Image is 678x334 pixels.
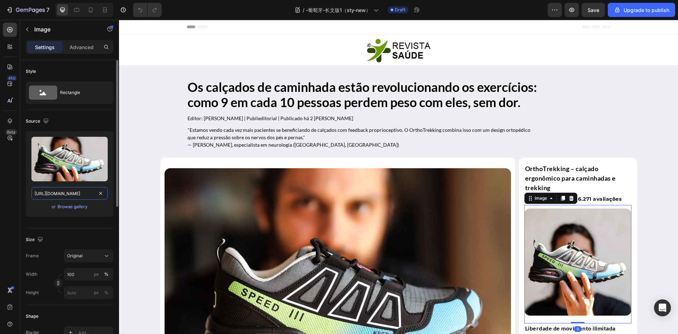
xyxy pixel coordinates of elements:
[614,6,669,14] div: Upgrade to publish
[57,203,88,210] button: Browse gallery
[26,289,39,296] label: Height
[5,129,17,135] div: Beta
[92,288,101,297] button: %
[104,271,108,277] div: %
[104,289,108,296] div: %
[133,3,162,17] div: Undo/Redo
[64,286,113,299] input: px%
[455,306,462,312] div: 0
[26,117,50,126] div: Source
[94,289,99,296] div: px
[26,313,38,320] div: Shape
[414,175,429,182] div: Image
[654,299,671,316] div: Open Intercom Messenger
[303,6,304,14] span: /
[64,250,113,262] button: Original
[26,253,39,259] label: Frame
[395,7,405,13] span: Draft
[46,6,49,14] p: 7
[26,271,37,277] label: Width
[26,68,36,75] div: Style
[406,145,497,172] strong: OrthoTrekking – calçado ergonômico para caminhadas e trekking
[405,189,512,296] img: gempages_518231226549535907-bae30e52-e4a7-4c12-9096-671c91a63756.jpg
[3,3,53,17] button: 7
[102,288,111,297] button: px
[34,25,94,34] p: Image
[31,187,108,200] input: https://example.com/image.jpg
[306,6,371,14] span: -葡萄牙-长文版1（sty-new）
[58,204,88,210] div: Browse gallery
[60,84,103,101] div: Rectangle
[64,268,113,281] input: px%
[70,43,94,51] p: Advanced
[582,3,605,17] button: Save
[7,75,17,81] div: 450
[35,43,55,51] p: Settings
[67,253,83,259] span: Original
[102,270,111,279] button: px
[92,270,101,279] button: %
[31,137,108,181] img: preview-image
[446,176,502,182] strong: 4,9 | 6.271 avaliações
[94,271,99,277] div: px
[608,3,675,17] button: Upgrade to publish
[26,235,44,245] div: Size
[52,203,56,211] span: or
[588,7,599,13] span: Save
[406,305,496,312] strong: Liberdade de movimento ilimitada
[119,20,678,334] iframe: Design area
